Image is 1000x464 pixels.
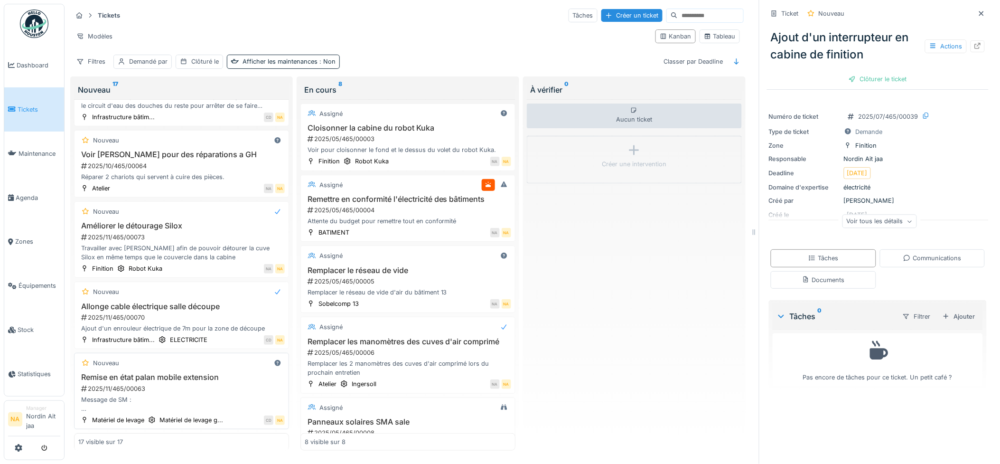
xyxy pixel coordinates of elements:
span: Statistiques [18,369,60,379]
div: Matériel de levage g... [159,416,223,425]
li: Nordin Ait jaa [26,405,60,434]
div: Demandé par [129,57,168,66]
div: Nouveau [93,287,119,296]
div: Créer un ticket [601,9,663,22]
div: Clôturer le ticket [845,73,911,85]
span: Maintenance [19,149,60,158]
div: Zone [769,141,840,150]
a: Dashboard [4,43,64,87]
div: électricité [769,183,987,192]
div: NA [275,264,285,274]
a: Équipements [4,264,64,308]
div: Finition [856,141,877,150]
div: ELECTRICITE [170,335,207,344]
span: Équipements [19,281,60,290]
div: Matériel de levage [92,416,144,425]
div: Nouveau [93,359,119,368]
div: NA [275,184,285,193]
div: Lors des travaux, douches/vestaire/réfectoire, il était prévu d'isoler le circuit d'eau des douch... [78,92,285,110]
div: Robot Kuka [355,157,389,166]
a: NA ManagerNordin Ait jaa [8,405,60,436]
div: Responsable [769,154,840,163]
sup: 8 [338,84,342,95]
div: Attente du budget pour remettre tout en conformité [305,217,511,226]
div: [PERSON_NAME] [769,196,987,205]
div: Sobelcomp 13 [318,299,359,308]
div: Tableau [704,32,736,41]
div: Tâches [569,9,598,22]
div: Atelier [92,184,110,193]
span: Zones [15,237,60,246]
div: Afficher les maintenances [243,57,336,66]
div: NA [264,264,273,274]
div: Remplacer les 2 manomètres des cuves d'air comprimé lors du prochain entretien [305,359,511,377]
div: Créé par [769,196,840,205]
div: 2025/05/465/00004 [307,206,511,215]
img: Badge_color-CXgf-gQk.svg [20,9,48,38]
div: NA [275,113,285,122]
div: Kanban [660,32,692,41]
div: En cours [304,84,512,95]
div: Réparer 2 chariots qui servent à cuire des pièces. [78,172,285,181]
div: BATIMENT [318,228,349,237]
h3: Panneaux solaires SMA sale [305,417,511,426]
div: Classer par Deadline [660,55,728,68]
h3: Remettre en conformité l'électricité des bâtiments [305,195,511,204]
div: Manager [26,405,60,412]
a: Maintenance [4,132,64,176]
h3: Cloisonner la cabine du robot Kuka [305,123,511,133]
div: NA [502,299,511,309]
div: Ajout d'un enrouleur électrique de 7m pour la zone de découpe [78,324,285,333]
div: Message de SM : "Bonjour messieurs 😁. Je prends de l'avance sur l'assemblage des futures perches.... [78,395,285,413]
div: Voir tous les détails [842,215,917,228]
div: Travailler avec [PERSON_NAME] afin de pouvoir détourer la cuve Silox en même temps que le couverc... [78,244,285,262]
div: NA [490,379,500,389]
div: CD [264,113,273,122]
div: Nouveau [819,9,845,18]
div: Infrastructure bâtim... [92,335,155,344]
div: 2025/05/465/00005 [307,277,511,286]
sup: 17 [112,84,118,95]
div: CD [264,416,273,425]
div: Ajout d'un interrupteur en cabine de finition [767,25,989,67]
div: NA [502,157,511,166]
a: Statistiques [4,352,64,396]
div: Filtrer [898,310,935,323]
div: Tâches [808,254,838,263]
div: Numéro de ticket [769,112,840,121]
div: Modèles [72,29,117,43]
div: NA [275,335,285,345]
h3: Remise en état palan mobile extension [78,373,285,382]
div: Assigné [319,180,343,189]
span: : Non [318,58,336,65]
div: [DATE] [847,169,868,178]
span: Agenda [16,193,60,202]
a: Tickets [4,87,64,132]
div: 2025/10/465/00064 [80,161,285,170]
a: Zones [4,220,64,264]
div: Ajouter [939,310,979,323]
li: NA [8,412,22,426]
div: NA [275,416,285,425]
div: 2025/05/465/00006 [307,348,511,357]
div: NA [490,228,500,237]
div: Domaine d'expertise [769,183,840,192]
div: 2025/05/465/00008 [307,428,511,437]
div: Aucun ticket [527,104,742,128]
div: Filtres [72,55,110,68]
div: 2025/11/465/00063 [80,384,285,393]
h3: Allonge cable électrique salle découpe [78,302,285,311]
div: Assigné [319,109,343,118]
div: 2025/11/465/00073 [80,233,285,242]
h3: Remplacer le réseau de vide [305,266,511,275]
div: Créer une intervention [602,160,666,169]
span: Stock [18,325,60,334]
a: Agenda [4,176,64,220]
div: Nouveau [93,207,119,216]
div: 8 visible sur 8 [305,437,346,446]
span: Dashboard [17,61,60,70]
div: Actions [925,39,967,53]
div: NA [502,379,511,389]
div: Finition [318,157,340,166]
div: Deadline [769,169,840,178]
